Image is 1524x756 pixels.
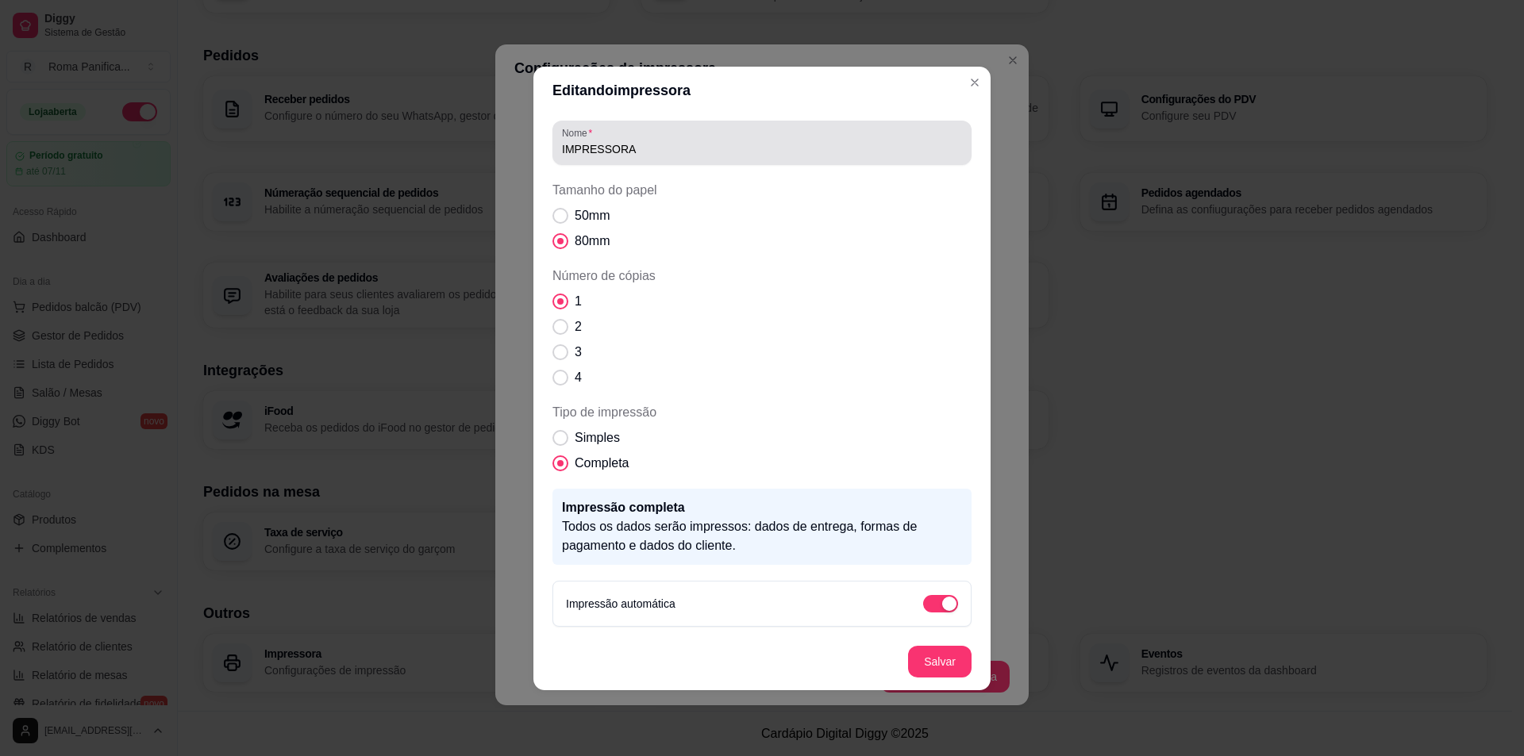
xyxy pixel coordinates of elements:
span: Simples [575,428,620,447]
div: Tamanho do papel [552,181,972,251]
span: 4 [575,368,582,387]
span: 50mm [575,206,610,225]
label: Nome [562,126,598,140]
button: Salvar [908,646,972,677]
input: Nome [562,141,962,157]
span: 2 [575,317,582,336]
span: 1 [575,292,582,311]
p: Impressão completa [562,498,962,517]
span: Tipo de impressão [552,403,972,422]
span: Número de cópias [552,267,972,286]
label: Impressão automática [566,597,675,610]
div: Número de cópias [552,267,972,387]
div: Tipo de impressão [552,403,972,473]
button: Close [962,70,987,95]
p: Todos os dados serão impressos: dados de entrega, formas de pagamento e dados do cliente. [562,517,962,555]
span: 3 [575,343,582,362]
span: Tamanho do papel [552,181,972,200]
span: 80mm [575,232,610,251]
span: Completa [575,454,629,473]
header: Editando impressora [533,67,991,114]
